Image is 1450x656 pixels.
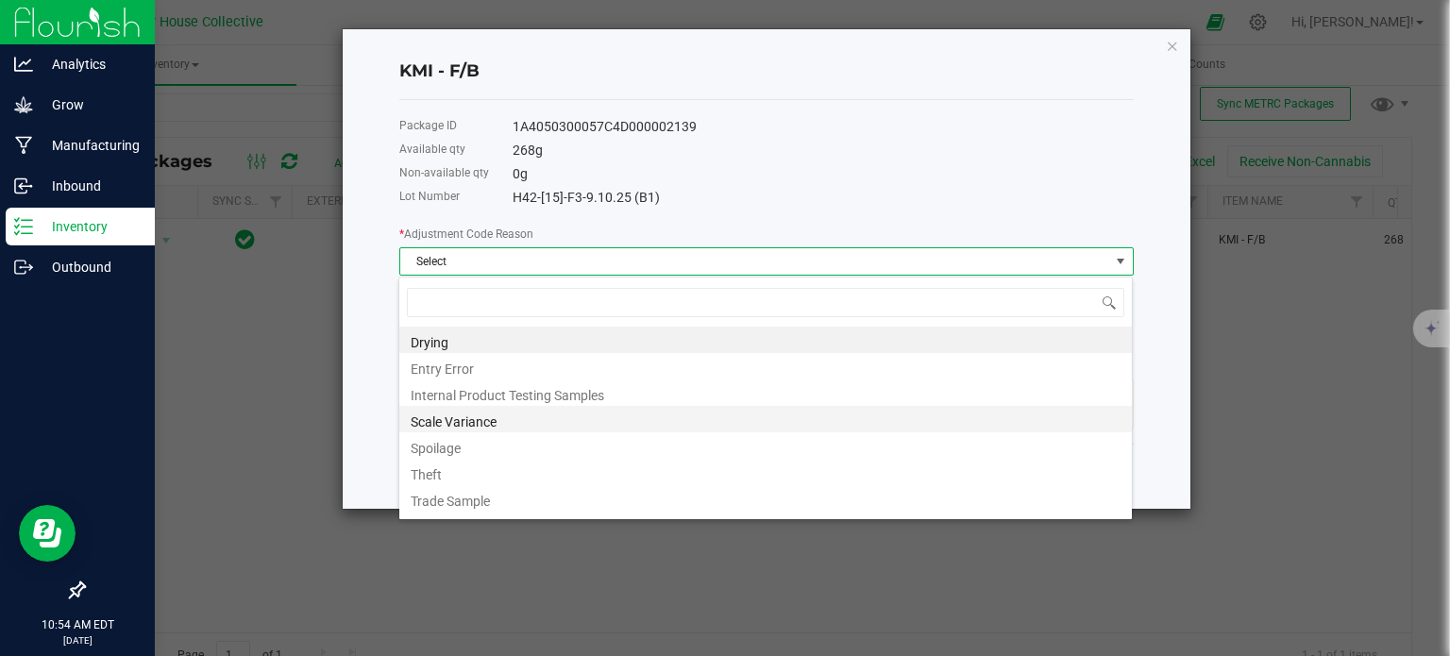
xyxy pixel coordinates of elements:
label: Available qty [399,141,465,158]
p: [DATE] [8,633,146,648]
div: 268 [513,141,1134,160]
label: Adjustment Code Reason [399,226,533,243]
span: Select [400,248,1109,275]
label: Lot Number [399,188,460,205]
p: Inbound [33,175,146,197]
h4: KMI - F/B [399,59,1134,84]
inline-svg: Inventory [14,217,33,236]
div: H42-[15]-F3-9.10.25 (B1) [513,188,1134,208]
p: Outbound [33,256,146,278]
inline-svg: Analytics [14,55,33,74]
p: Manufacturing [33,134,146,157]
p: Grow [33,93,146,116]
label: Non-available qty [399,164,489,181]
div: 0 [513,164,1134,184]
inline-svg: Inbound [14,177,33,195]
inline-svg: Grow [14,95,33,114]
p: Inventory [33,215,146,238]
p: Analytics [33,53,146,76]
iframe: Resource center [19,505,76,562]
p: 10:54 AM EDT [8,616,146,633]
div: 1A4050300057C4D000002139 [513,117,1134,137]
inline-svg: Manufacturing [14,136,33,155]
inline-svg: Outbound [14,258,33,277]
span: g [520,166,528,181]
label: Package ID [399,117,457,134]
span: g [535,143,543,158]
